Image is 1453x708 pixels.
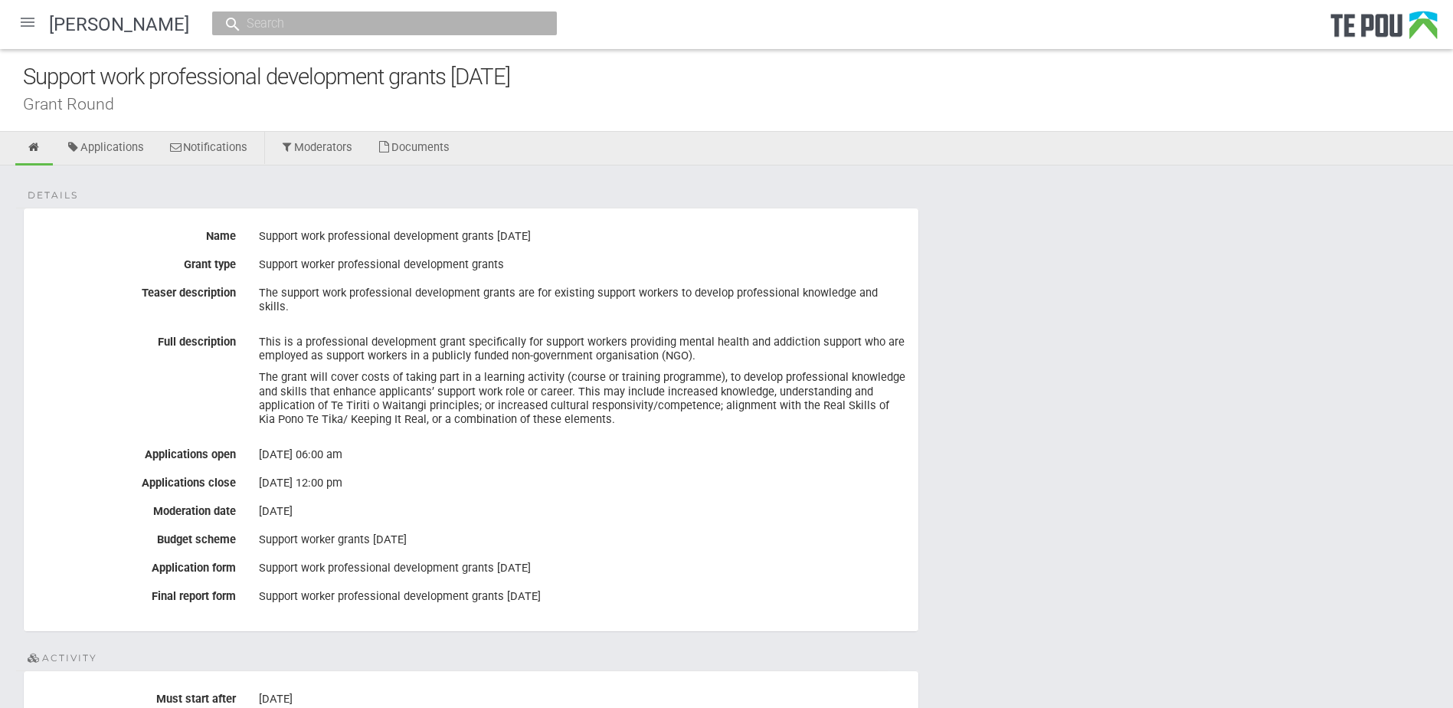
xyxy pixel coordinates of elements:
[365,132,461,166] a: Documents
[24,329,247,349] label: Full description
[259,556,907,582] div: Support work professional development grants [DATE]
[24,224,247,243] label: Name
[24,442,247,461] label: Applications open
[23,61,1453,93] div: Support work professional development grants [DATE]
[157,132,259,166] a: Notifications
[24,499,247,518] label: Moderation date
[24,280,247,300] label: Teaser description
[242,15,512,31] input: Search
[24,584,247,603] label: Final report form
[259,224,907,250] div: Support work professional development grants [DATE]
[24,527,247,546] label: Budget scheme
[24,252,247,271] label: Grant type
[24,470,247,490] label: Applications close
[259,527,907,553] div: Support worker grants [DATE]
[259,286,907,314] p: The support work professional development grants are for existing support workers to develop prof...
[54,132,155,166] a: Applications
[259,370,907,426] p: The grant will cover costs of taking part in a learning activity (course or training programme), ...
[259,335,907,363] p: This is a professional development grant specifically for support workers providing mental health...
[259,252,907,278] div: Support worker professional development grants
[259,442,907,468] div: [DATE] 06:00 am
[259,470,907,497] div: [DATE] 12:00 pm
[24,556,247,575] label: Application form
[28,188,78,202] span: Details
[259,499,907,525] div: [DATE]
[23,96,1453,112] div: Grant Round
[259,584,907,610] div: Support worker professional development grants [DATE]
[269,132,365,166] a: Moderators
[24,687,247,706] label: Must start after
[28,651,97,665] span: Activity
